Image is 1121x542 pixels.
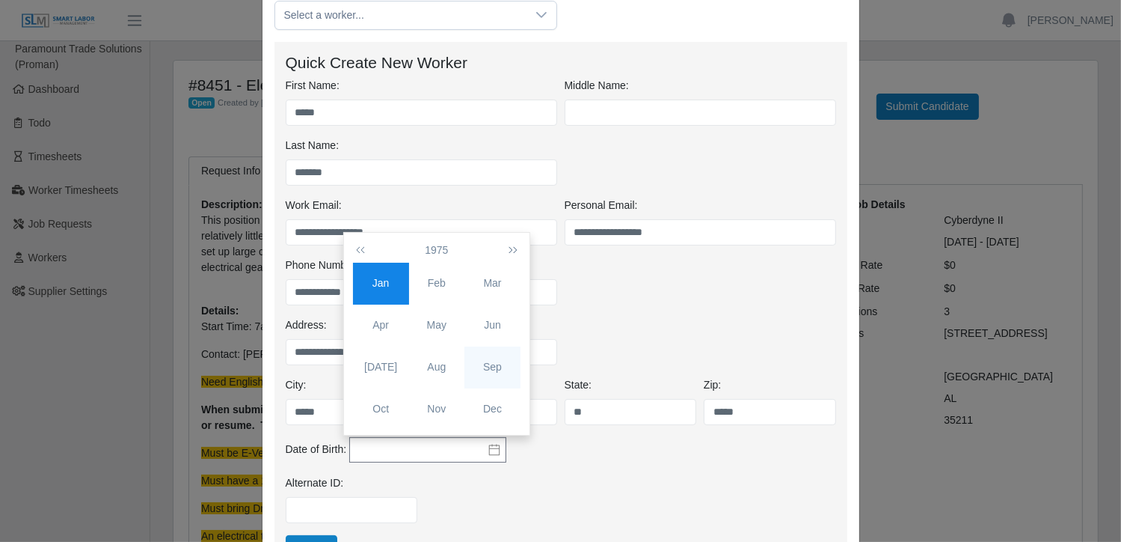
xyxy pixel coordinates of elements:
div: Jun [464,317,520,333]
label: Zip: [704,377,721,393]
label: Address: [286,317,327,333]
label: Alternate ID: [286,475,344,491]
label: City: [286,377,307,393]
label: Middle Name: [565,78,629,94]
div: Jan [353,275,409,291]
label: Phone Number: [286,258,359,273]
h4: Quick Create New Worker [286,53,836,72]
label: State: [565,377,592,393]
div: Sep [464,359,520,375]
div: Oct [353,401,409,417]
label: First Name: [286,78,340,94]
label: Personal Email: [565,198,638,213]
div: [DATE] [353,359,409,375]
label: Last Name: [286,138,340,153]
button: 1975 [422,237,451,263]
div: May [409,317,465,333]
div: Aug [409,359,465,375]
div: Nov [409,401,465,417]
div: Apr [353,317,409,333]
div: Dec [464,401,520,417]
div: Feb [409,275,465,291]
body: Rich Text Area. Press ALT-0 for help. [12,12,558,28]
div: Mar [464,275,520,291]
label: Work Email: [286,198,342,213]
label: Date of Birth: [286,442,347,457]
